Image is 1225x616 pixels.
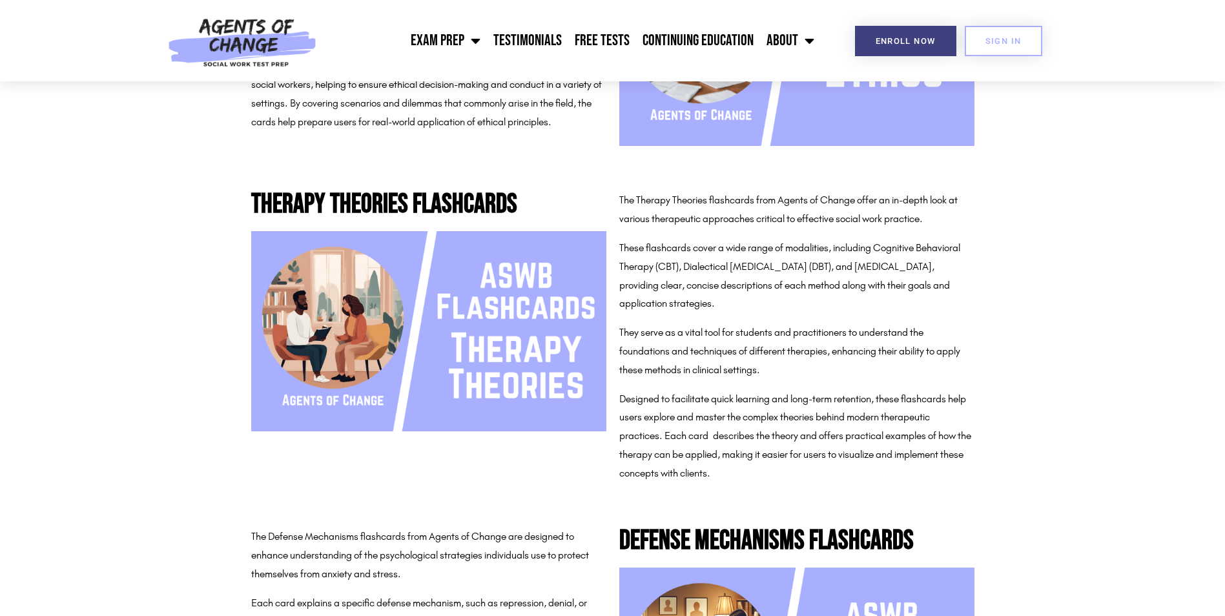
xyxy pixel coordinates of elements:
[487,25,568,57] a: Testimonials
[251,528,606,583] p: The Defense Mechanisms flashcards from Agents of Change are designed to enhance understanding of ...
[619,239,974,313] p: These flashcards cover a wide range of modalities, including Cognitive Behavioral Therapy (CBT), ...
[619,528,974,555] h2: Defense Mechanisms Flashcards
[619,323,974,379] p: They serve as a vital tool for students and practitioners to understand the foundations and techn...
[965,26,1042,56] a: SIGN IN
[619,390,974,483] p: Designed to facilitate quick learning and long-term retention, these flashcards help users explor...
[985,37,1022,45] span: SIGN IN
[855,26,956,56] a: Enroll Now
[251,57,606,132] p: These flashcards serve as an important resource for both students and practicing social workers, ...
[568,25,636,57] a: Free Tests
[324,25,821,57] nav: Menu
[404,25,487,57] a: Exam Prep
[251,191,606,218] h2: Therapy Theories Flashcards
[876,37,936,45] span: Enroll Now
[760,25,821,57] a: About
[636,25,760,57] a: Continuing Education
[619,191,974,229] p: The Therapy Theories flashcards from Agents of Change offer an in-depth look at various therapeut...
